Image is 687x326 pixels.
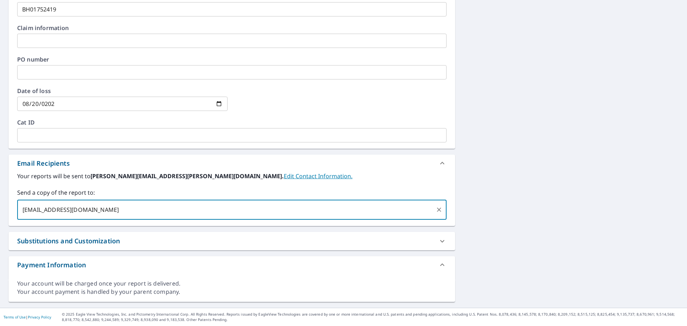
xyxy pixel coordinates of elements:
a: Terms of Use [4,315,26,320]
b: [PERSON_NAME][EMAIL_ADDRESS][PERSON_NAME][DOMAIN_NAME]. [91,172,284,180]
button: Clear [434,205,444,215]
div: Your account payment is handled by your parent company. [17,288,447,296]
label: Claim information [17,25,447,31]
div: Substitutions and Customization [9,232,455,250]
label: Your reports will be sent to [17,172,447,180]
label: Cat ID [17,120,447,125]
p: © 2025 Eagle View Technologies, Inc. and Pictometry International Corp. All Rights Reserved. Repo... [62,312,683,322]
div: Your account will be charged once your report is delivered. [17,279,447,288]
a: EditContactInfo [284,172,352,180]
label: PO number [17,57,447,62]
div: Email Recipients [17,159,70,168]
p: | [4,315,51,319]
div: Payment Information [9,256,455,273]
div: Payment Information [17,260,86,270]
div: Email Recipients [9,155,455,172]
label: Send a copy of the report to: [17,188,447,197]
a: Privacy Policy [28,315,51,320]
div: Substitutions and Customization [17,236,120,246]
label: Date of loss [17,88,228,94]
